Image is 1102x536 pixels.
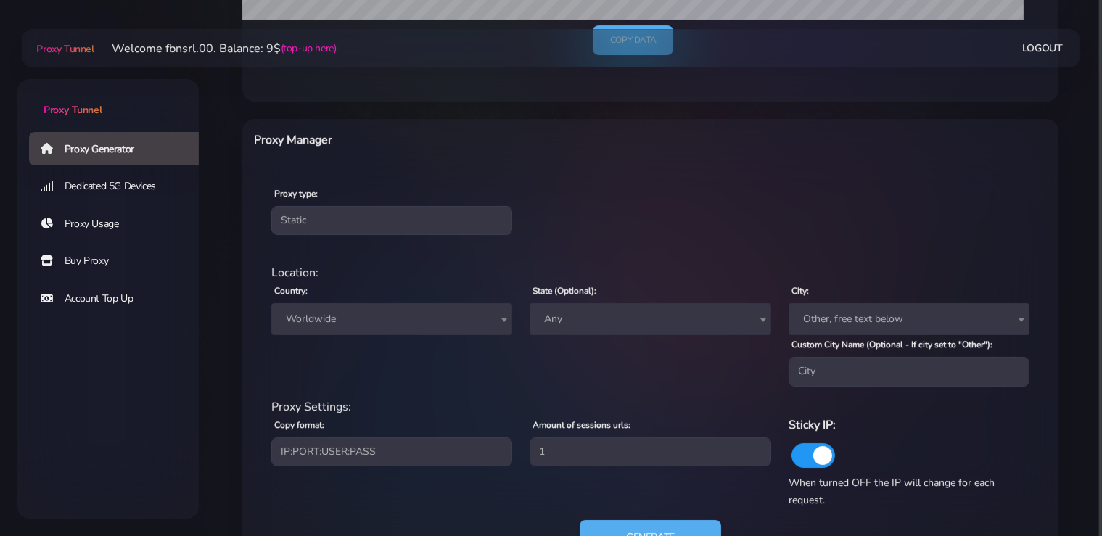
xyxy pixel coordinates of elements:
[1022,35,1063,62] a: Logout
[789,357,1029,386] input: City
[33,37,94,60] a: Proxy Tunnel
[797,309,1021,329] span: Other, free text below
[271,303,512,335] span: Worldwide
[29,207,210,241] a: Proxy Usage
[533,419,630,432] label: Amount of sessions urls:
[263,398,1038,416] div: Proxy Settings:
[36,42,94,56] span: Proxy Tunnel
[791,284,809,297] label: City:
[94,40,337,57] li: Welcome fbnsrl.00. Balance: 9$
[274,419,324,432] label: Copy format:
[254,131,710,149] h6: Proxy Manager
[280,309,503,329] span: Worldwide
[1032,466,1084,518] iframe: Webchat Widget
[789,416,1029,434] h6: Sticky IP:
[791,338,992,351] label: Custom City Name (Optional - If city set to "Other"):
[538,309,762,329] span: Any
[789,303,1029,335] span: Other, free text below
[17,79,199,117] a: Proxy Tunnel
[274,187,318,200] label: Proxy type:
[44,103,102,117] span: Proxy Tunnel
[29,170,210,203] a: Dedicated 5G Devices
[274,284,308,297] label: Country:
[281,41,337,56] a: (top-up here)
[29,132,210,165] a: Proxy Generator
[29,282,210,316] a: Account Top Up
[29,244,210,278] a: Buy Proxy
[789,476,995,507] span: When turned OFF the IP will change for each request.
[593,25,673,55] a: Copy data
[530,303,770,335] span: Any
[533,284,596,297] label: State (Optional):
[263,264,1038,281] div: Location:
